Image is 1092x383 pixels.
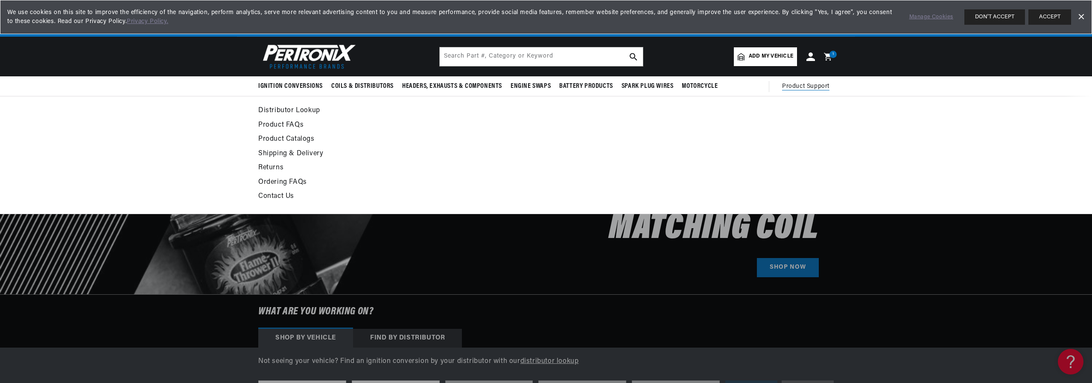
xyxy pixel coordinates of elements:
img: Pertronix [258,42,356,71]
a: Add my vehicle [734,47,797,66]
a: Privacy Policy. [127,18,168,25]
h6: What are you working on? [237,295,855,329]
span: Battery Products [559,82,613,91]
h2: Buy an Ignition Conversion, Get 50% off the Matching Coil [454,121,819,244]
a: Product FAQs [258,119,678,131]
span: Spark Plug Wires [622,82,674,91]
span: Engine Swaps [511,82,551,91]
span: Headers, Exhausts & Components [402,82,502,91]
button: ACCEPT [1028,9,1071,25]
summary: Headers, Exhausts & Components [398,76,506,96]
summary: Motorcycle [677,76,722,96]
summary: Product Support [782,76,834,97]
button: search button [624,47,643,66]
button: DON'T ACCEPT [964,9,1025,25]
summary: Battery Products [555,76,617,96]
span: Add my vehicle [749,52,793,61]
span: Motorcycle [682,82,718,91]
div: Shop by vehicle [258,329,353,348]
summary: Engine Swaps [506,76,555,96]
a: Product Catalogs [258,133,678,145]
a: Ordering FAQs [258,177,678,189]
a: distributor lookup [520,358,579,365]
summary: Spark Plug Wires [617,76,678,96]
summary: Coils & Distributors [327,76,398,96]
div: Find by Distributor [353,329,462,348]
a: Contact Us [258,191,678,203]
span: Coils & Distributors [331,82,394,91]
span: Product Support [782,82,829,91]
a: SHOP NOW [757,258,819,277]
span: Ignition Conversions [258,82,323,91]
a: Shipping & Delivery [258,148,678,160]
p: Not seeing your vehicle? Find an ignition conversion by your distributor with our [258,356,834,367]
a: Distributor Lookup [258,105,678,117]
a: Manage Cookies [909,13,953,22]
a: Dismiss Banner [1074,11,1087,23]
summary: Ignition Conversions [258,76,327,96]
span: We use cookies on this site to improve the efficiency of the navigation, perform analytics, serve... [7,8,897,26]
a: Returns [258,162,678,174]
input: Search Part #, Category or Keyword [440,47,643,66]
span: 1 [832,51,834,58]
